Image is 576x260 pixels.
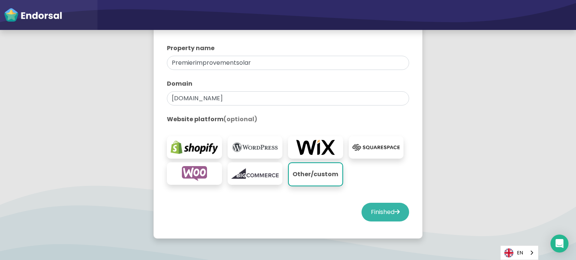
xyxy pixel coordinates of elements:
[352,140,400,155] img: squarespace.com-logo.png
[167,115,409,124] label: Website platform
[171,140,218,155] img: shopify.com-logo.png
[361,203,409,221] button: Finished
[231,166,279,181] img: bigcommerce.com-logo.png
[171,166,218,181] img: woocommerce.com-logo.png
[4,7,62,22] img: endorsal-logo-white@2x.png
[501,246,538,260] a: EN
[500,245,538,260] div: Language
[223,115,257,123] span: (optional)
[550,235,568,253] div: Open Intercom Messenger
[167,79,409,88] label: Domain
[292,140,339,155] img: wix.com-logo.png
[292,167,339,182] p: Other/custom
[231,140,279,155] img: wordpress.org-logo.png
[167,44,409,53] label: Property name
[167,91,409,105] input: eg. websitename.com
[500,245,538,260] aside: Language selected: English
[167,56,409,70] input: eg. My Website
